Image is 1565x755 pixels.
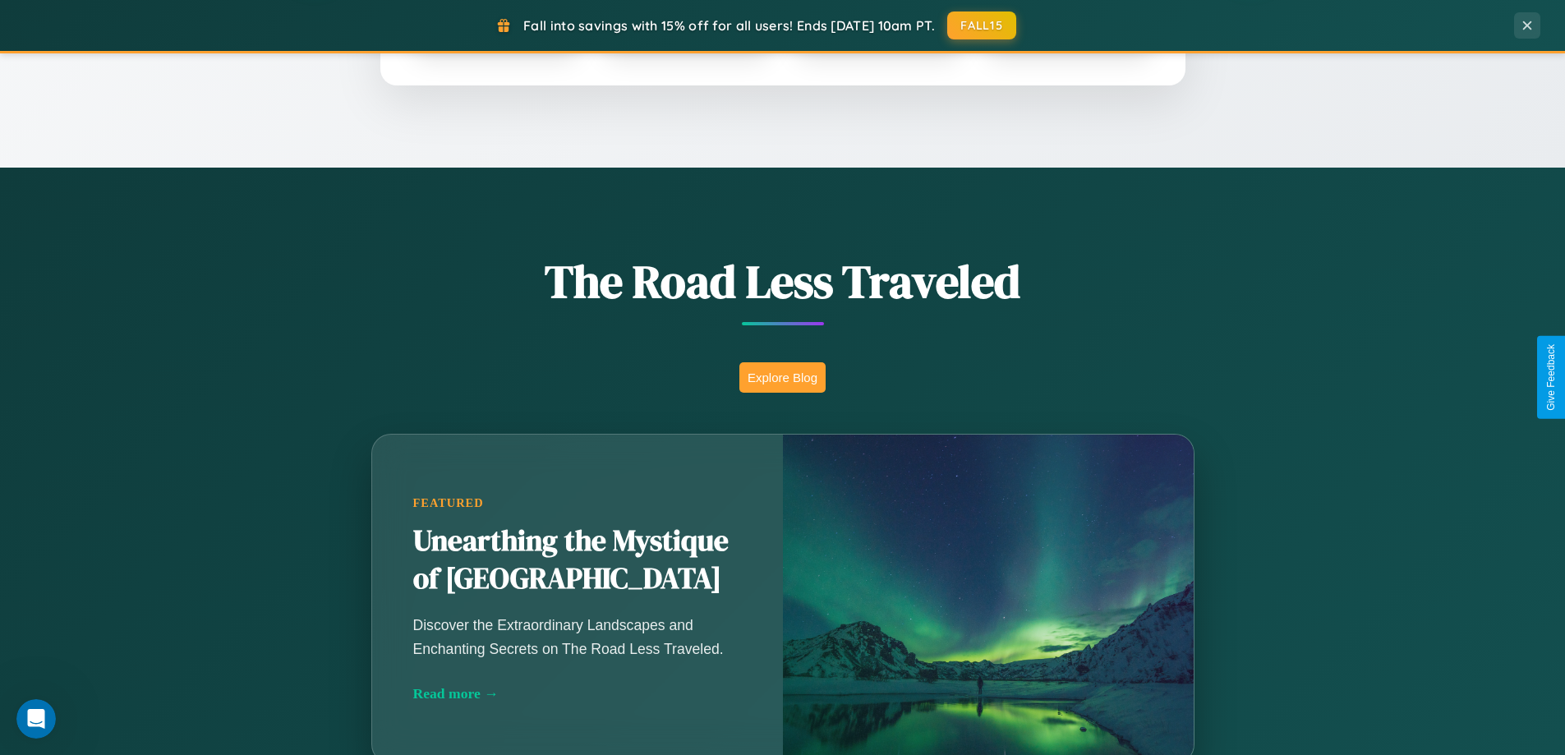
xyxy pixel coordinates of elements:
p: Discover the Extraordinary Landscapes and Enchanting Secrets on The Road Less Traveled. [413,614,742,660]
h1: The Road Less Traveled [290,250,1276,313]
iframe: Intercom live chat [16,699,56,739]
h2: Unearthing the Mystique of [GEOGRAPHIC_DATA] [413,523,742,598]
span: Fall into savings with 15% off for all users! Ends [DATE] 10am PT. [523,17,935,34]
div: Read more → [413,685,742,702]
div: Give Feedback [1545,344,1557,411]
button: Explore Blog [739,362,826,393]
button: FALL15 [947,12,1016,39]
div: Featured [413,496,742,510]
